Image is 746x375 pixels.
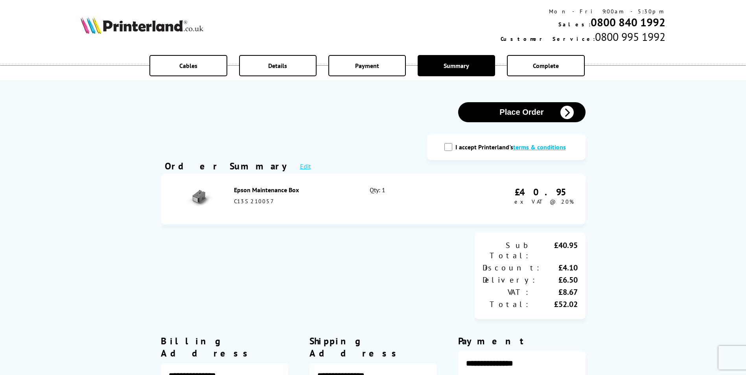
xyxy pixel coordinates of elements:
[591,15,665,29] a: 0800 840 1992
[455,143,570,151] label: I accept Printerland's
[309,335,437,359] div: Shipping Address
[501,35,595,42] span: Customer Service:
[370,186,451,213] div: Qty: 1
[458,335,586,347] div: Payment
[514,198,574,205] span: ex VAT @ 20%
[186,185,213,212] img: Epson Maintenance Box
[501,8,665,15] div: Mon - Fri 9:00am - 5:30pm
[81,17,203,34] img: Printerland Logo
[483,299,530,309] div: Total:
[234,198,353,205] div: C13S210057
[595,29,665,44] span: 0800 995 1992
[530,240,578,261] div: £40.95
[483,263,541,273] div: Discount:
[537,275,578,285] div: £6.50
[558,21,591,28] span: Sales:
[513,143,566,151] a: modal_tc
[355,62,379,70] span: Payment
[179,62,197,70] span: Cables
[533,62,559,70] span: Complete
[458,102,586,122] button: Place Order
[161,335,288,359] div: Billing Address
[530,287,578,297] div: £8.67
[514,186,574,198] div: £40.95
[234,186,353,194] div: Epson Maintenance Box
[483,287,530,297] div: VAT:
[541,263,578,273] div: £4.10
[483,275,537,285] div: Delivery:
[444,62,469,70] span: Summary
[483,240,530,261] div: Sub Total:
[268,62,287,70] span: Details
[300,162,311,170] a: Edit
[530,299,578,309] div: £52.02
[165,160,292,172] div: Order Summary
